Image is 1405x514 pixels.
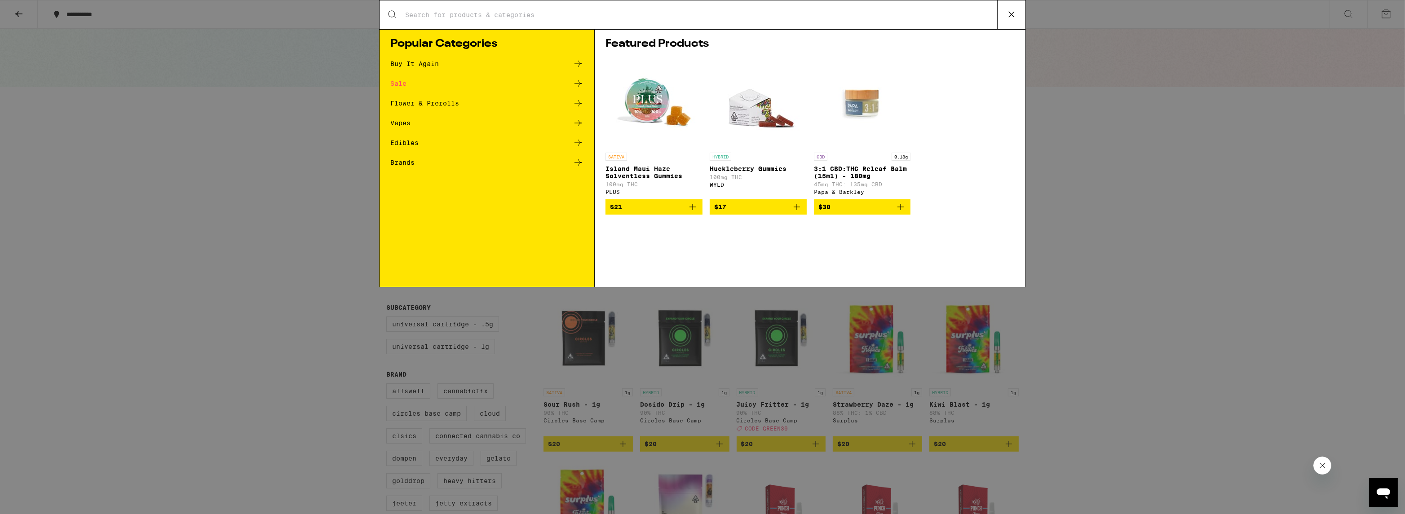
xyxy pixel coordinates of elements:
[390,159,415,166] div: Brands
[390,58,583,69] a: Buy It Again
[390,157,583,168] a: Brands
[1369,478,1398,507] iframe: Button to launch messaging window
[605,39,1015,49] h1: Featured Products
[390,120,411,126] div: Vapes
[814,181,911,187] p: 45mg THC: 135mg CBD
[5,6,65,13] span: Hi. Need any help?
[818,203,831,211] span: $30
[390,98,583,109] a: Flower & Prerolls
[710,182,807,188] div: WYLD
[814,189,911,195] div: Papa & Barkley
[714,203,726,211] span: $17
[814,58,911,199] a: Open page for 3:1 CBD:THC Releaf Balm (15ml) - 180mg from Papa & Barkley
[390,78,583,89] a: Sale
[605,199,702,215] button: Add to bag
[710,199,807,215] button: Add to bag
[605,181,702,187] p: 100mg THC
[710,153,731,161] p: HYBRID
[817,58,907,148] img: Papa & Barkley - 3:1 CBD:THC Releaf Balm (15ml) - 180mg
[390,140,419,146] div: Edibles
[814,165,911,180] p: 3:1 CBD:THC Releaf Balm (15ml) - 180mg
[390,118,583,128] a: Vapes
[609,58,699,148] img: PLUS - Island Maui Haze Solventless Gummies
[610,203,622,211] span: $21
[390,100,459,106] div: Flower & Prerolls
[605,165,702,180] p: Island Maui Haze Solventless Gummies
[390,39,583,49] h1: Popular Categories
[405,11,997,19] input: Search for products & categories
[710,174,807,180] p: 100mg THC
[1313,457,1331,474] iframe: Close message
[710,165,807,172] p: Huckleberry Gummies
[892,153,910,161] p: 0.18g
[390,80,406,87] div: Sale
[814,199,911,215] button: Add to bag
[390,137,583,148] a: Edibles
[390,61,439,67] div: Buy It Again
[713,58,803,148] img: WYLD - Huckleberry Gummies
[605,189,702,195] div: PLUS
[710,58,807,199] a: Open page for Huckleberry Gummies from WYLD
[605,153,627,161] p: SATIVA
[814,153,827,161] p: CBD
[605,58,702,199] a: Open page for Island Maui Haze Solventless Gummies from PLUS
